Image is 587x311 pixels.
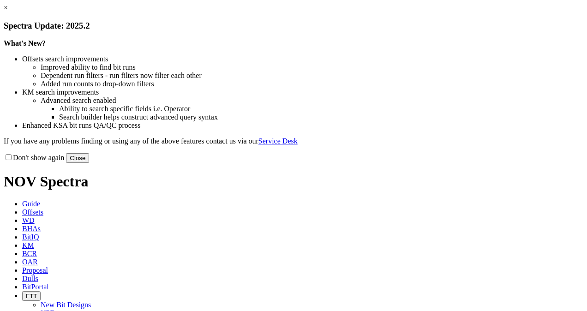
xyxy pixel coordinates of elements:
[4,4,8,12] a: ×
[41,301,91,309] a: New Bit Designs
[59,113,583,121] li: Search builder helps construct advanced query syntax
[22,241,34,249] a: KM
[41,63,583,72] li: Improved ability to find bit runs
[258,137,298,145] a: Service Desk
[22,291,41,301] button: FTT
[4,173,583,190] h1: NOV Spectra
[22,275,38,282] a: Dulls
[41,96,583,105] li: Advanced search enabled
[59,105,583,113] li: Ability to search specific fields i.e. Operator
[22,258,38,266] a: OAR
[22,225,41,233] a: BHAs
[41,80,583,88] li: Added run counts to drop-down filters
[22,200,40,208] a: Guide
[4,137,583,145] p: If you have any problems finding or using any of the above features contact us via our
[22,233,39,241] a: BitIQ
[41,72,583,80] li: Dependent run filters - run filters now filter each other
[4,154,64,161] label: Don't show again
[22,216,35,224] a: WD
[6,154,12,160] input: Don't show again
[22,283,49,291] a: BitPortal
[4,21,583,31] h3: Spectra Update: 2025.2
[4,39,46,47] strong: What's New?
[22,266,48,274] a: Proposal
[22,121,583,130] li: Enhanced KSA bit runs QA/QC process
[66,153,89,163] button: Close
[22,88,583,96] li: KM search improvements
[22,250,37,257] a: BCR
[22,55,583,63] li: Offsets search improvements
[22,208,43,216] a: Offsets
[26,293,37,299] span: FTT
